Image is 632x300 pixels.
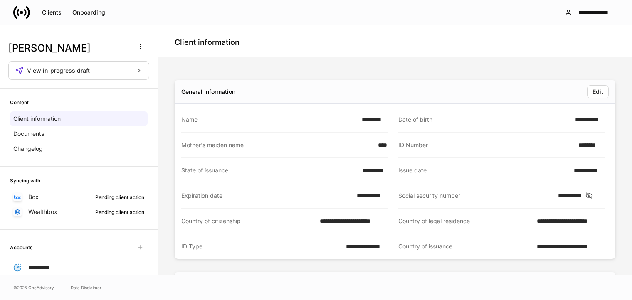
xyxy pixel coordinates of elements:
[10,98,29,106] h6: Content
[13,115,61,123] p: Client information
[14,195,21,199] img: oYqM9ojoZLfzCHUefNbBcWHcyDPbQKagtYciMC8pFl3iZXy3dU33Uwy+706y+0q2uJ1ghNQf2OIHrSh50tUd9HaB5oMc62p0G...
[398,166,569,175] div: Issue date
[28,208,57,216] p: Wealthbox
[398,242,532,251] div: Country of issuance
[10,177,40,184] h6: Syncing with
[71,284,101,291] a: Data Disclaimer
[13,284,54,291] span: © 2025 OneAdvisory
[181,141,373,149] div: Mother's maiden name
[10,189,148,204] a: BoxPending client action
[13,145,43,153] p: Changelog
[8,42,128,55] h3: [PERSON_NAME]
[181,192,352,200] div: Expiration date
[10,204,148,219] a: WealthboxPending client action
[10,141,148,156] a: Changelog
[398,141,573,149] div: ID Number
[10,243,32,251] h6: Accounts
[592,89,603,95] div: Edit
[181,166,357,175] div: State of issuance
[175,37,239,47] h4: Client information
[398,217,532,225] div: Country of legal residence
[72,10,105,15] div: Onboarding
[181,88,235,96] div: General information
[181,217,315,225] div: Country of citizenship
[133,240,148,255] span: Unavailable with outstanding requests for information
[10,111,148,126] a: Client information
[10,126,148,141] a: Documents
[42,10,62,15] div: Clients
[587,85,609,98] button: Edit
[181,242,341,251] div: ID Type
[8,61,149,80] button: View in-progress draft
[27,68,90,74] span: View in-progress draft
[398,192,553,200] div: Social security number
[95,208,144,216] div: Pending client action
[95,193,144,201] div: Pending client action
[13,130,44,138] p: Documents
[67,6,111,19] button: Onboarding
[181,116,357,124] div: Name
[37,6,67,19] button: Clients
[398,116,570,124] div: Date of birth
[28,193,39,201] p: Box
